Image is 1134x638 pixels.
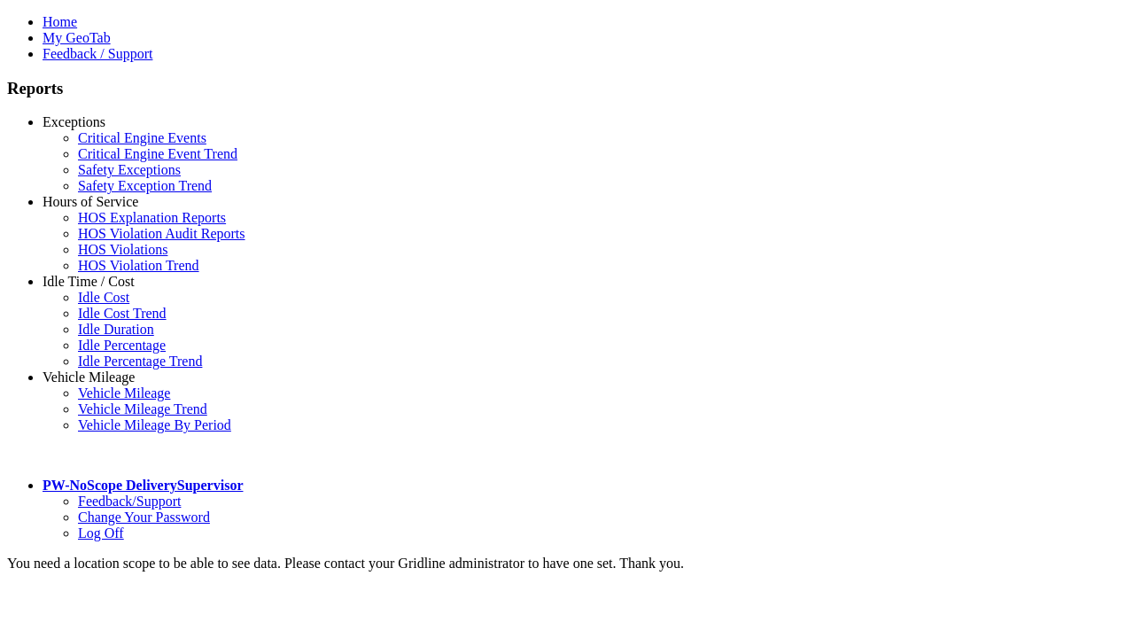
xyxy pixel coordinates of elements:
[7,556,1127,572] div: You need a location scope to be able to see data. Please contact your Gridline administrator to h...
[43,194,138,209] a: Hours of Service
[78,322,154,337] a: Idle Duration
[43,114,105,129] a: Exceptions
[43,14,77,29] a: Home
[43,370,135,385] a: Vehicle Mileage
[78,417,231,432] a: Vehicle Mileage By Period
[78,290,129,305] a: Idle Cost
[78,525,124,541] a: Log Off
[78,226,245,241] a: HOS Violation Audit Reports
[78,258,199,273] a: HOS Violation Trend
[78,338,166,353] a: Idle Percentage
[43,274,135,289] a: Idle Time / Cost
[43,478,243,493] a: PW-NoScope DeliverySupervisor
[78,354,202,369] a: Idle Percentage Trend
[78,210,226,225] a: HOS Explanation Reports
[78,401,207,416] a: Vehicle Mileage Trend
[7,79,1127,98] h3: Reports
[78,162,181,177] a: Safety Exceptions
[78,385,170,401] a: Vehicle Mileage
[78,242,167,257] a: HOS Violations
[43,30,111,45] a: My GeoTab
[78,130,206,145] a: Critical Engine Events
[78,510,210,525] a: Change Your Password
[78,146,237,161] a: Critical Engine Event Trend
[78,178,212,193] a: Safety Exception Trend
[78,494,181,509] a: Feedback/Support
[78,306,167,321] a: Idle Cost Trend
[43,46,152,61] a: Feedback / Support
